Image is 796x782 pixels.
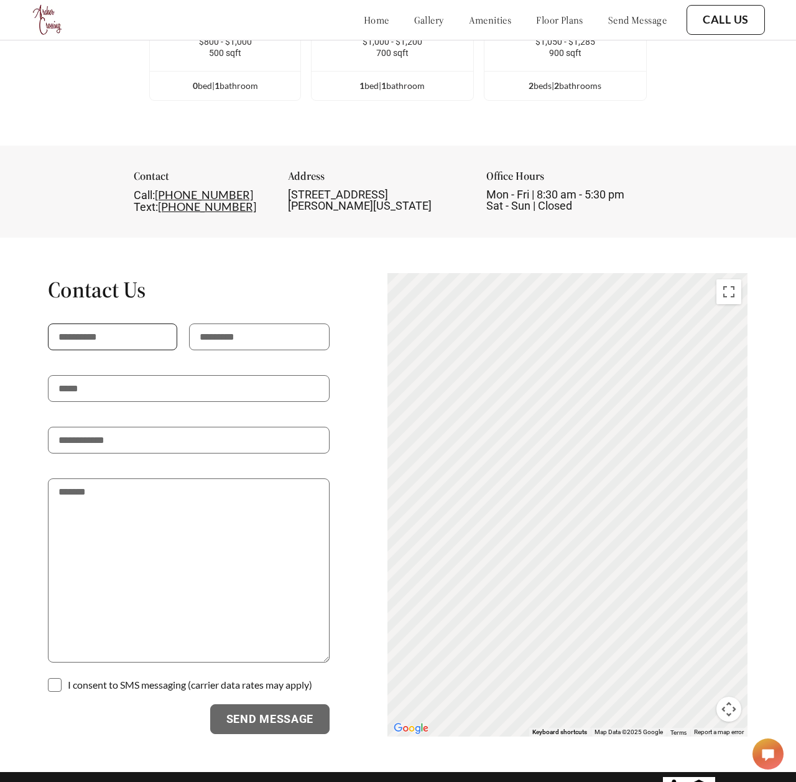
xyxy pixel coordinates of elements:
[595,728,663,735] span: Map Data ©2025 Google
[486,170,663,189] div: Office Hours
[391,720,432,737] a: Open this area in Google Maps (opens a new window)
[215,80,220,91] span: 1
[31,3,65,37] img: Company logo
[150,79,300,93] div: bed | bathroom
[288,170,465,189] div: Address
[209,48,241,58] span: 500 sqft
[359,80,364,91] span: 1
[716,279,741,304] button: Toggle fullscreen view
[158,200,256,213] a: [PHONE_NUMBER]
[134,189,155,202] span: Call:
[210,704,330,734] button: Send Message
[48,276,330,304] h1: Contact Us
[155,188,253,202] a: [PHONE_NUMBER]
[535,37,595,47] span: $1,050 - $1,285
[469,14,512,26] a: amenities
[670,728,687,736] a: Terms (opens in new tab)
[554,80,559,91] span: 2
[364,14,389,26] a: home
[486,199,572,212] span: Sat - Sun | Closed
[134,170,266,189] div: Contact
[391,720,432,737] img: Google
[381,80,386,91] span: 1
[199,37,252,47] span: $800 - $1,000
[608,14,667,26] a: send message
[549,48,581,58] span: 900 sqft
[486,189,663,212] div: Mon - Fri | 8:30 am - 5:30 pm
[363,37,422,47] span: $1,000 - $1,200
[536,14,583,26] a: floor plans
[716,697,741,722] button: Map camera controls
[134,200,158,213] span: Text:
[687,5,765,35] button: Call Us
[376,48,409,58] span: 700 sqft
[532,728,587,737] button: Keyboard shortcuts
[484,79,646,93] div: bed s | bathroom s
[694,728,744,735] a: Report a map error
[529,80,534,91] span: 2
[703,13,749,27] a: Call Us
[288,189,465,212] div: [STREET_ADDRESS][PERSON_NAME][US_STATE]
[193,80,198,91] span: 0
[414,14,444,26] a: gallery
[312,79,473,93] div: bed | bathroom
